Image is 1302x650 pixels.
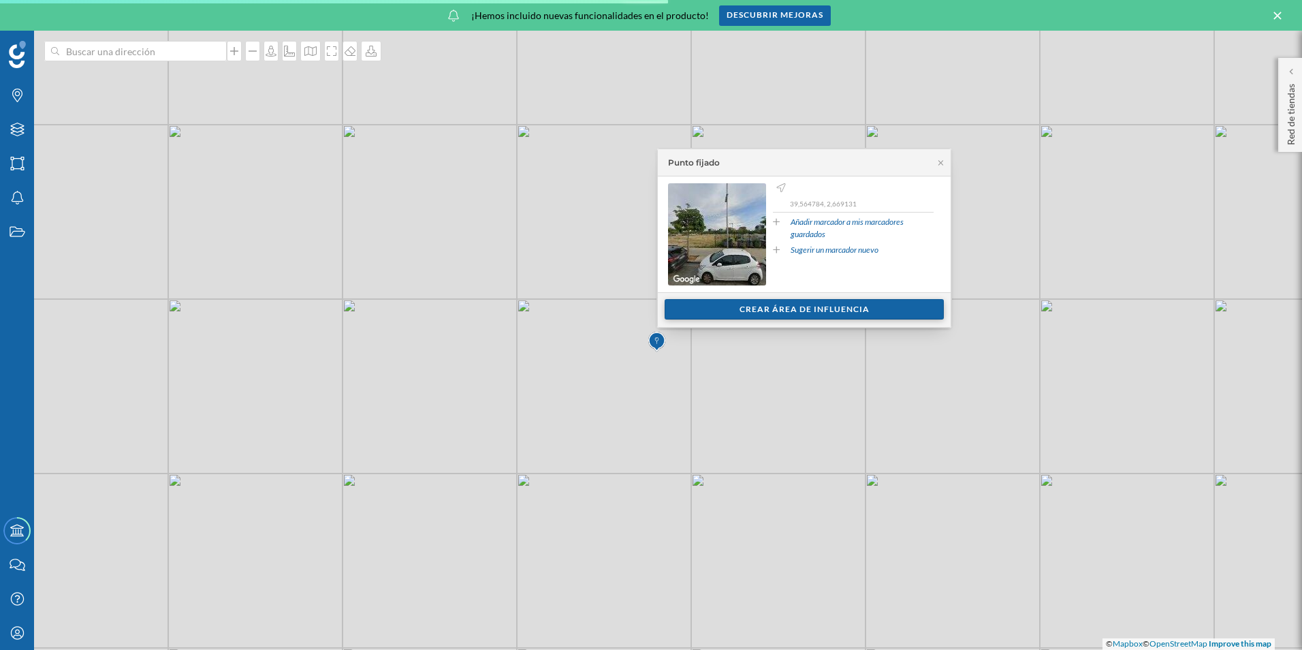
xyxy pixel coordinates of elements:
[790,199,934,208] p: 39,564784, 2,669131
[1113,638,1143,649] a: Mapbox
[471,9,709,22] span: ¡Hemos incluido nuevas funcionalidades en el producto!
[1284,78,1298,145] p: Red de tiendas
[9,41,26,68] img: Geoblink Logo
[1102,638,1275,650] div: © ©
[791,216,934,241] a: Añadir marcador a mis marcadores guardados
[791,244,878,256] a: Sugerir un marcador nuevo
[1209,638,1271,649] a: Improve this map
[648,328,665,356] img: Marker
[27,10,76,22] span: Soporte
[1149,638,1207,649] a: OpenStreetMap
[668,183,766,285] img: streetview
[668,157,720,169] div: Punto fijado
